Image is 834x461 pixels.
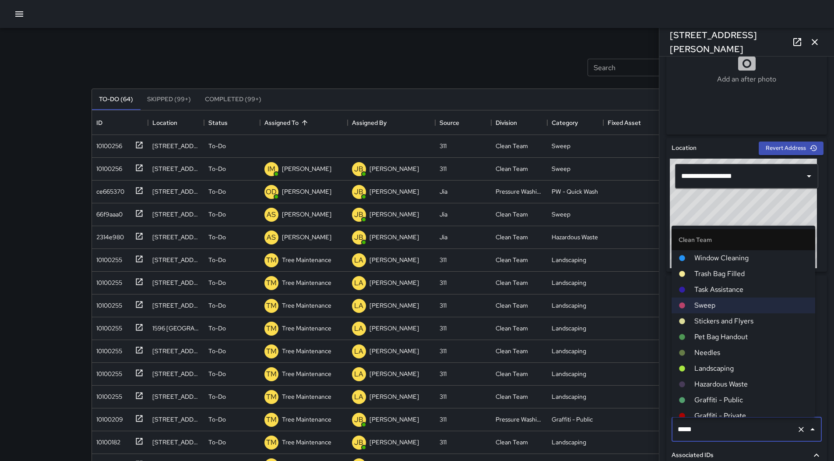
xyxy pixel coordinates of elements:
[93,320,122,333] div: 10100255
[152,255,200,264] div: 31 Page Street
[608,110,641,135] div: Fixed Asset
[694,269,808,279] span: Trash Bag Filled
[282,392,331,401] p: Tree Maintenance
[208,415,226,424] p: To-Do
[204,110,260,135] div: Status
[208,324,226,333] p: To-Do
[552,392,586,401] div: Landscaping
[208,369,226,378] p: To-Do
[694,363,808,374] span: Landscaping
[93,184,124,196] div: ce665370
[354,415,363,425] p: JB
[369,210,419,219] p: [PERSON_NAME]
[496,110,517,135] div: Division
[496,210,528,219] div: Clean Team
[552,324,586,333] div: Landscaping
[266,346,277,357] p: TM
[152,110,177,135] div: Location
[282,255,331,264] p: Tree Maintenance
[348,110,435,135] div: Assigned By
[354,437,363,448] p: JB
[552,369,586,378] div: Landscaping
[354,164,363,174] p: JB
[282,324,331,333] p: Tree Maintenance
[603,110,659,135] div: Fixed Asset
[264,110,299,135] div: Assigned To
[496,415,543,424] div: Pressure Washing
[547,110,603,135] div: Category
[369,233,419,241] p: [PERSON_NAME]
[93,343,122,355] div: 10100255
[694,284,808,295] span: Task Assistance
[282,369,331,378] p: Tree Maintenance
[266,255,277,266] p: TM
[93,411,123,424] div: 10100209
[266,323,277,334] p: TM
[440,324,447,333] div: 311
[672,229,815,250] li: Clean Team
[93,366,122,378] div: 10100255
[267,209,276,220] p: AS
[93,389,122,401] div: 10100255
[496,278,528,287] div: Clean Team
[152,278,200,287] div: 31 Page Street
[354,278,363,288] p: LA
[694,253,808,263] span: Window Cleaning
[552,415,593,424] div: Graffiti - Public
[208,255,226,264] p: To-Do
[354,346,363,357] p: LA
[440,110,459,135] div: Source
[152,324,200,333] div: 1596 Market Street
[552,301,586,310] div: Landscaping
[496,142,528,150] div: Clean Team
[208,278,226,287] p: To-Do
[208,438,226,447] p: To-Do
[552,278,586,287] div: Landscaping
[369,324,419,333] p: [PERSON_NAME]
[208,233,226,241] p: To-Do
[440,438,447,447] div: 311
[552,110,578,135] div: Category
[266,369,277,379] p: TM
[440,301,447,310] div: 311
[92,89,140,110] button: To-Do (64)
[552,255,586,264] div: Landscaping
[435,110,491,135] div: Source
[93,138,122,150] div: 10100256
[694,395,808,405] span: Graffiti - Public
[282,347,331,355] p: Tree Maintenance
[266,437,277,448] p: TM
[440,278,447,287] div: 311
[491,110,547,135] div: Division
[96,110,102,135] div: ID
[152,187,200,196] div: 3537 Fulton Street
[354,255,363,266] p: LA
[552,347,586,355] div: Landscaping
[440,164,447,173] div: 311
[152,164,200,173] div: 345 Grove Street
[282,415,331,424] p: Tree Maintenance
[354,369,363,379] p: LA
[369,164,419,173] p: [PERSON_NAME]
[208,347,226,355] p: To-Do
[93,252,122,264] div: 10100255
[152,233,200,241] div: 395 Hayes Street
[92,110,148,135] div: ID
[552,438,586,447] div: Landscaping
[552,164,570,173] div: Sweep
[208,210,226,219] p: To-Do
[93,434,120,447] div: 10100182
[552,233,598,241] div: Hazardous Waste
[282,301,331,310] p: Tree Maintenance
[552,210,570,219] div: Sweep
[260,110,348,135] div: Assigned To
[140,89,198,110] button: Skipped (99+)
[496,438,528,447] div: Clean Team
[369,438,419,447] p: [PERSON_NAME]
[93,206,123,219] div: 66f9aaa0
[694,316,808,326] span: Stickers and Flyers
[369,255,419,264] p: [PERSON_NAME]
[198,89,268,110] button: Completed (99+)
[369,301,419,310] p: [PERSON_NAME]
[354,187,363,197] p: JB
